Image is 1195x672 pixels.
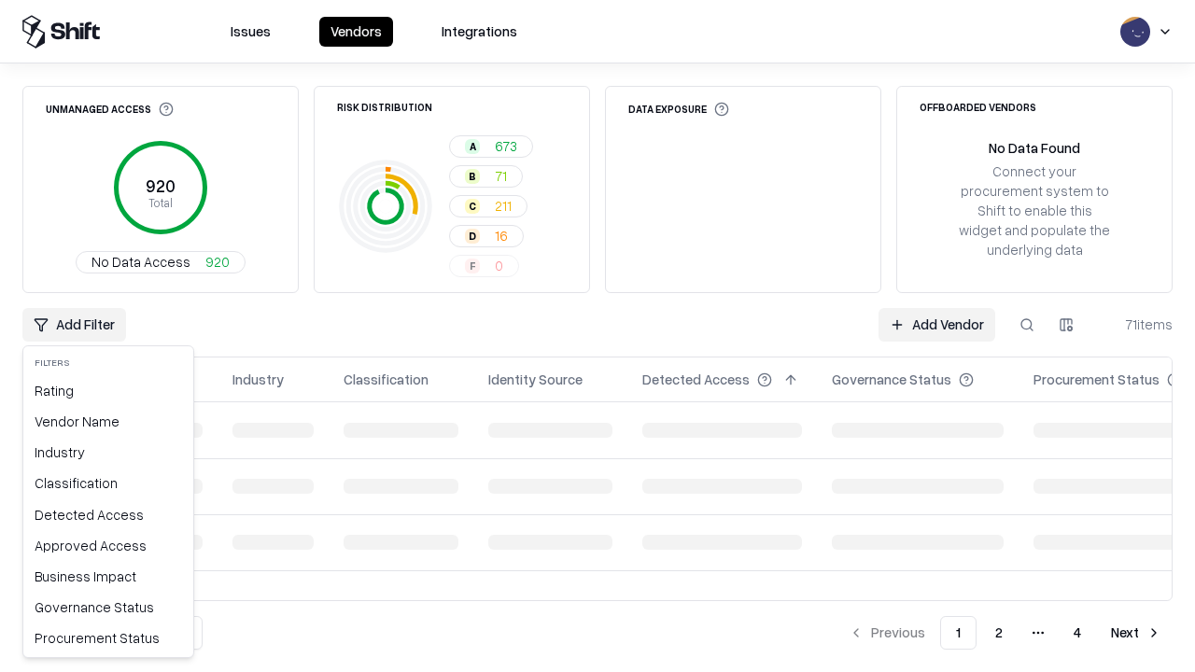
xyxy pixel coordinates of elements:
[27,375,190,406] div: Rating
[27,530,190,561] div: Approved Access
[27,437,190,468] div: Industry
[22,345,194,658] div: Add Filter
[27,350,190,375] div: Filters
[27,623,190,653] div: Procurement Status
[27,468,190,498] div: Classification
[27,592,190,623] div: Governance Status
[27,561,190,592] div: Business Impact
[27,406,190,437] div: Vendor Name
[27,499,190,530] div: Detected Access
